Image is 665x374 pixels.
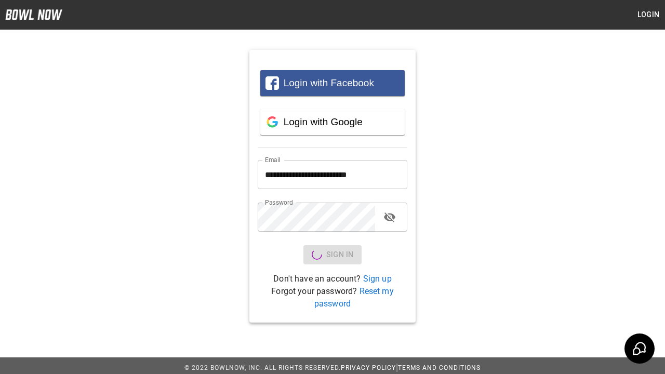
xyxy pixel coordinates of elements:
[398,364,481,371] a: Terms and Conditions
[260,109,405,135] button: Login with Google
[341,364,396,371] a: Privacy Policy
[184,364,341,371] span: © 2022 BowlNow, Inc. All Rights Reserved.
[379,207,400,228] button: toggle password visibility
[258,285,407,310] p: Forgot your password?
[363,274,392,284] a: Sign up
[284,77,374,88] span: Login with Facebook
[5,9,62,20] img: logo
[284,116,363,127] span: Login with Google
[632,5,665,24] button: Login
[260,70,405,96] button: Login with Facebook
[314,286,394,309] a: Reset my password
[258,273,407,285] p: Don't have an account?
